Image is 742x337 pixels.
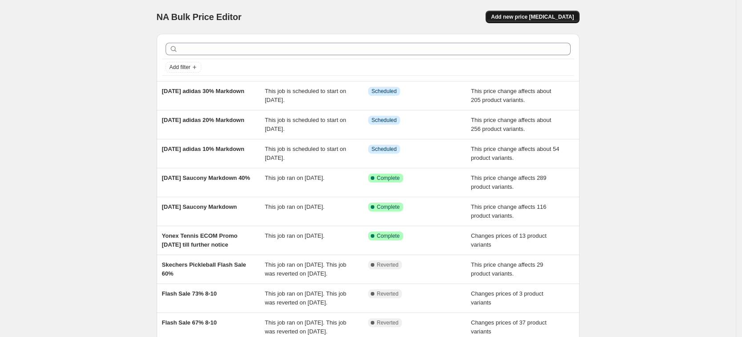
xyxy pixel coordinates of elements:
[162,146,244,152] span: [DATE] adidas 10% Markdown
[162,117,244,123] span: [DATE] adidas 20% Markdown
[157,12,242,22] span: NA Bulk Price Editor
[162,203,237,210] span: [DATE] Saucony Markdown
[170,64,191,71] span: Add filter
[162,290,217,297] span: Flash Sale 73% 8-10
[166,62,201,73] button: Add filter
[377,175,400,182] span: Complete
[162,319,217,326] span: Flash Sale 67% 8-10
[377,261,399,268] span: Reverted
[265,261,346,277] span: This job ran on [DATE]. This job was reverted on [DATE].
[491,13,574,20] span: Add new price [MEDICAL_DATA]
[265,290,346,306] span: This job ran on [DATE]. This job was reverted on [DATE].
[265,117,346,132] span: This job is scheduled to start on [DATE].
[471,117,551,132] span: This price change affects about 256 product variants.
[471,88,551,103] span: This price change affects about 205 product variants.
[265,232,324,239] span: This job ran on [DATE].
[372,88,397,95] span: Scheduled
[471,175,547,190] span: This price change affects 289 product variants.
[471,146,560,161] span: This price change affects about 54 product variants.
[377,232,400,240] span: Complete
[377,290,399,297] span: Reverted
[471,203,547,219] span: This price change affects 116 product variants.
[162,88,244,94] span: [DATE] adidas 30% Markdown
[265,146,346,161] span: This job is scheduled to start on [DATE].
[486,11,579,23] button: Add new price [MEDICAL_DATA]
[265,175,324,181] span: This job ran on [DATE].
[265,88,346,103] span: This job is scheduled to start on [DATE].
[471,290,543,306] span: Changes prices of 3 product variants
[162,232,238,248] span: Yonex Tennis ECOM Promo [DATE] till further notice
[372,146,397,153] span: Scheduled
[265,319,346,335] span: This job ran on [DATE]. This job was reverted on [DATE].
[471,319,547,335] span: Changes prices of 37 product variants
[471,232,547,248] span: Changes prices of 13 product variants
[162,261,246,277] span: Skechers Pickleball Flash Sale 60%
[377,203,400,211] span: Complete
[377,319,399,326] span: Reverted
[372,117,397,124] span: Scheduled
[471,261,543,277] span: This price change affects 29 product variants.
[162,175,250,181] span: [DATE] Saucony Markdown 40%
[265,203,324,210] span: This job ran on [DATE].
